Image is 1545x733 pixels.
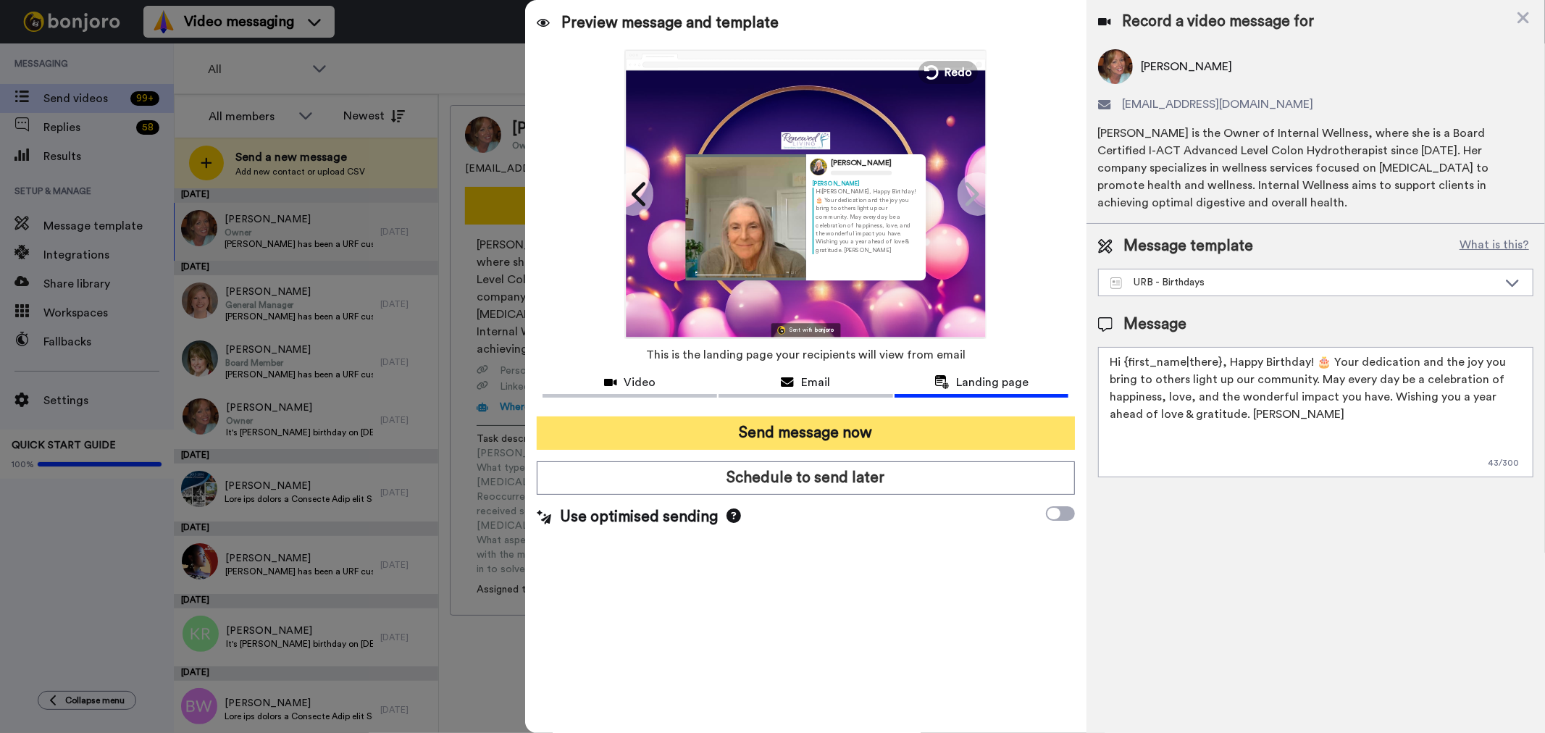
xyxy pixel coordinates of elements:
span: This is the landing page your recipients will view from email [646,339,966,371]
div: Sent with [790,327,813,332]
img: player-controls-full.svg [686,266,806,280]
div: bonjoro [816,327,834,332]
span: Landing page [957,374,1029,391]
span: Use optimised sending [560,506,718,528]
textarea: Hi {first_name|there}, Happy Birthday! 🎂 Your dedication and the joy you bring to others light up... [1098,347,1533,477]
img: Profile Image [810,158,827,175]
button: Send message now [537,416,1074,450]
p: Hi [PERSON_NAME] , Happy Birthday! 🎂 Your dedication and the joy you bring to others light up our... [816,188,919,254]
img: Bonjoro Logo [777,326,785,334]
div: [PERSON_NAME] is the Owner of Internal Wellness, where she is a Board Certified I-ACT Advanced Le... [1098,125,1533,211]
span: Message [1124,314,1187,335]
span: Message template [1124,235,1254,257]
div: [PERSON_NAME] [812,179,919,187]
div: URB - Birthdays [1110,275,1498,290]
span: Video [624,374,656,391]
button: Schedule to send later [537,461,1074,495]
div: [PERSON_NAME] [831,159,892,168]
img: bf56c36c-5441-4ff2-95ec-0c2333e5d5b9 [782,132,830,149]
span: Email [801,374,830,391]
button: What is this? [1455,235,1533,257]
img: Message-temps.svg [1110,277,1123,289]
span: [EMAIL_ADDRESS][DOMAIN_NAME] [1123,96,1314,113]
